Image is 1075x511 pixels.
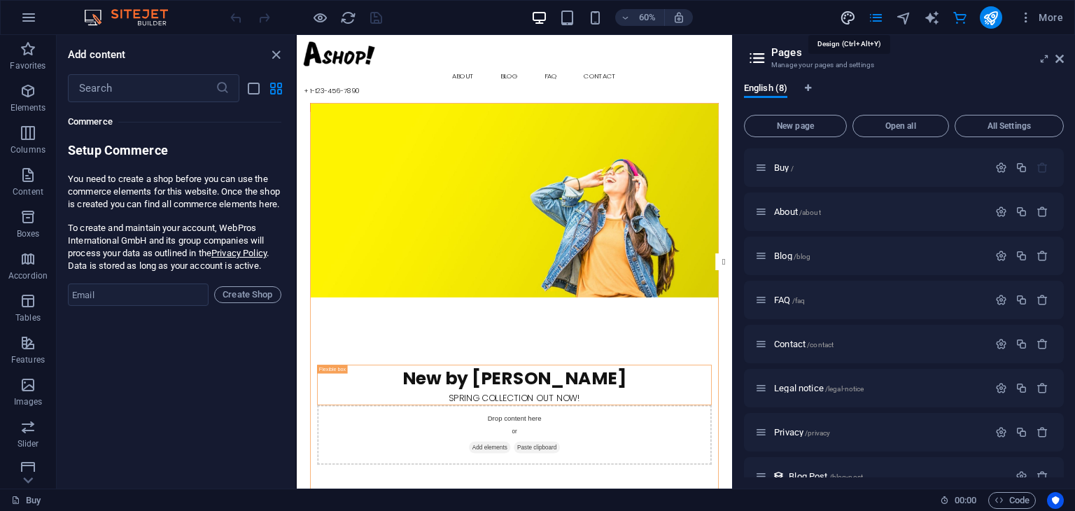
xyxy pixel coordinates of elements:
div: Settings [995,426,1007,438]
div: Remove [1037,294,1048,306]
span: /faq [792,297,806,304]
span: Click to open page [789,471,863,482]
p: You need to create a shop before you can use the commerce elements for this website. Once the sho... [68,173,281,211]
p: Elements [10,102,46,113]
a: Privacy Policy [211,248,267,258]
span: /legal-notice [825,385,864,393]
button: Create Shop [214,286,281,303]
div: Remove [1037,338,1048,350]
button: list-view [245,80,262,97]
p: Content [13,186,43,197]
span: /privacy [805,429,830,437]
h6: Setup Commerce [68,142,281,162]
div: Duplicate [1016,382,1027,394]
div: Duplicate [1016,294,1027,306]
button: All Settings [955,115,1064,137]
span: Click to open page [774,383,864,393]
span: Open all [859,122,943,130]
img: Editor Logo [80,9,185,26]
button: navigator [896,9,913,26]
div: Settings [995,162,1007,174]
h6: Add content [68,46,126,63]
div: About/about [770,207,988,216]
p: Slider [17,438,39,449]
span: Click to open page [774,251,810,261]
div: Blog Post/blog-post [785,472,1009,481]
div: Language Tabs [744,83,1064,109]
div: Duplicate [1016,206,1027,218]
i: Commerce [952,10,968,26]
div: Contact/contact [770,339,988,349]
span: Code [995,492,1030,509]
i: Reload page [340,10,356,26]
span: /about [799,209,821,216]
span: All Settings [961,122,1058,130]
span: Click to open page [774,206,821,217]
p: Images [14,396,43,407]
i: AI Writer [924,10,940,26]
div: Buy/ [770,163,988,172]
button: grid-view [267,80,284,97]
button: Code [988,492,1036,509]
i: Publish [983,10,999,26]
div: Remove [1037,382,1048,394]
p: Features [11,354,45,365]
div: Privacy/privacy [770,428,988,437]
span: : [964,495,967,505]
h2: Pages [771,46,1064,59]
span: Create Shop [220,286,275,303]
div: Remove [1037,426,1048,438]
button: 60% [615,9,665,26]
div: Duplicate [1016,426,1027,438]
p: Favorites [10,60,45,71]
div: Remove [1037,250,1048,262]
div: Settings [995,338,1007,350]
span: /contact [807,341,834,349]
input: Search [68,74,216,102]
p: Boxes [17,228,40,239]
h6: 60% [636,9,659,26]
p: Tables [15,312,41,323]
div: Duplicate [1016,162,1027,174]
div: Settings [995,382,1007,394]
button: Usercentrics [1047,492,1064,509]
button: pages [868,9,885,26]
i: On resize automatically adjust zoom level to fit chosen device. [673,11,685,24]
span: / [791,164,794,172]
button: design [840,9,857,26]
div: Settings [995,206,1007,218]
button: text_generator [924,9,941,26]
h6: Commerce [68,113,281,130]
div: Remove [1037,470,1048,482]
span: English (8) [744,80,787,99]
div: Legal notice/legal-notice [770,384,988,393]
div: Settings [1016,470,1027,482]
div: Settings [995,250,1007,262]
span: /blog-post [829,473,863,481]
div: FAQ/faq [770,295,988,304]
span: Click to open page [774,162,794,173]
span: 00 00 [955,492,976,509]
button: publish [980,6,1002,29]
button: Open all [852,115,949,137]
p: Columns [10,144,45,155]
button: close panel [267,46,284,63]
div: This layout is used as a template for all items (e.g. a blog post) of this collection. The conten... [773,470,785,482]
button: More [1013,6,1069,29]
p: To create and maintain your account, WebPros International GmbH and its group companies will proc... [68,222,281,272]
button: reload [339,9,356,26]
div: Remove [1037,206,1048,218]
span: New page [750,122,841,130]
div: Duplicate [1016,250,1027,262]
div: The startpage cannot be deleted [1037,162,1048,174]
div: Duplicate [1016,338,1027,350]
button: commerce [952,9,969,26]
p: Accordion [8,270,48,281]
a: Click to cancel selection. Double-click to open Pages [11,492,41,509]
span: More [1019,10,1063,24]
h3: Manage your pages and settings [771,59,1036,71]
div: Blog/blog [770,251,988,260]
i: Navigator [896,10,912,26]
span: Click to open page [774,339,834,349]
button: New page [744,115,847,137]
